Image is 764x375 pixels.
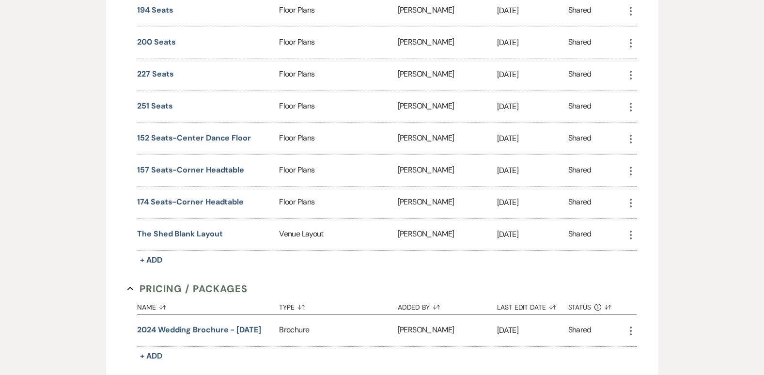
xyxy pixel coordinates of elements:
div: Shared [568,100,592,113]
button: 2024 Wedding Brochure - [DATE] [137,324,261,336]
div: Shared [568,324,592,337]
button: + Add [137,253,165,267]
p: [DATE] [497,196,568,209]
p: [DATE] [497,68,568,81]
button: 227 Seats [137,68,173,80]
div: [PERSON_NAME] [398,27,497,59]
div: Floor Plans [279,123,397,155]
button: Status [568,296,625,314]
button: 251 Seats [137,100,172,112]
div: [PERSON_NAME] [398,219,497,250]
div: Shared [568,36,592,49]
button: 200 Seats [137,36,175,48]
div: Floor Plans [279,27,397,59]
p: [DATE] [497,4,568,17]
div: [PERSON_NAME] [398,315,497,346]
button: Last Edit Date [497,296,568,314]
div: [PERSON_NAME] [398,91,497,123]
div: Floor Plans [279,155,397,187]
button: 194 Seats [137,4,173,16]
div: Shared [568,132,592,145]
div: Shared [568,164,592,177]
span: + Add [140,351,162,361]
button: The Shed Blank Layout [137,228,222,240]
p: [DATE] [497,100,568,113]
button: Name [137,296,279,314]
p: [DATE] [497,132,568,145]
p: [DATE] [497,324,568,337]
div: [PERSON_NAME] [398,123,497,155]
div: Floor Plans [279,187,397,219]
button: Pricing / Packages [127,281,248,296]
span: Status [568,304,592,311]
div: [PERSON_NAME] [398,187,497,219]
button: 157 Seats-Corner Headtable [137,164,244,176]
div: Shared [568,4,592,17]
div: Floor Plans [279,59,397,91]
button: 152 Seats-Center Dance Floor [137,132,251,144]
div: Shared [568,196,592,209]
div: [PERSON_NAME] [398,59,497,91]
button: 174 Seats-Corner Headtable [137,196,244,208]
div: Brochure [279,315,397,346]
p: [DATE] [497,164,568,177]
button: Type [279,296,397,314]
button: + Add [137,349,165,363]
p: [DATE] [497,36,568,49]
p: [DATE] [497,228,568,241]
div: [PERSON_NAME] [398,155,497,187]
span: + Add [140,255,162,265]
button: Added By [398,296,497,314]
div: Shared [568,68,592,81]
div: Shared [568,228,592,241]
div: Venue Layout [279,219,397,250]
div: Floor Plans [279,91,397,123]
